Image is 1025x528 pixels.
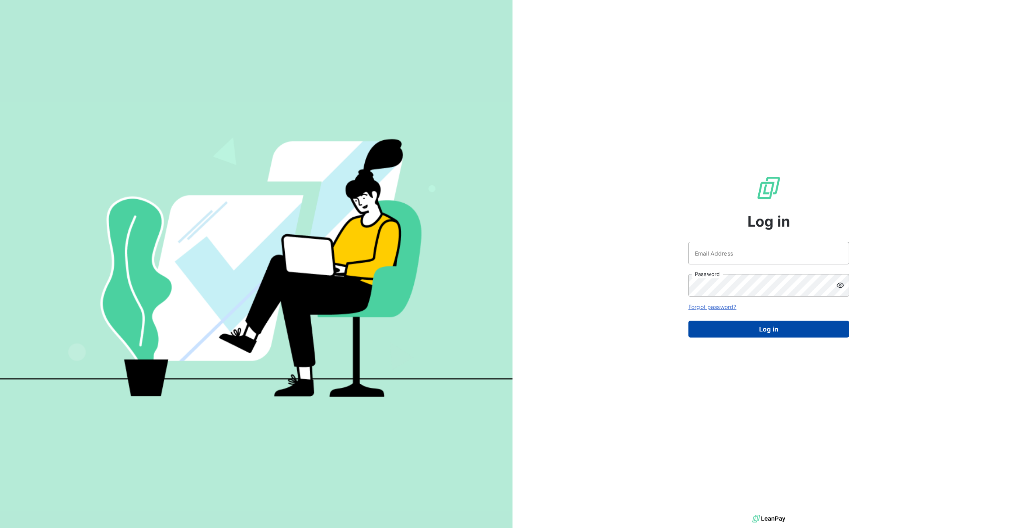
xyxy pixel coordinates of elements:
[756,175,782,201] img: LeanPay Logo
[688,303,736,310] a: Forgot password?
[752,513,785,525] img: logo
[747,211,790,232] span: Log in
[688,321,849,338] button: Log in
[688,242,849,264] input: placeholder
